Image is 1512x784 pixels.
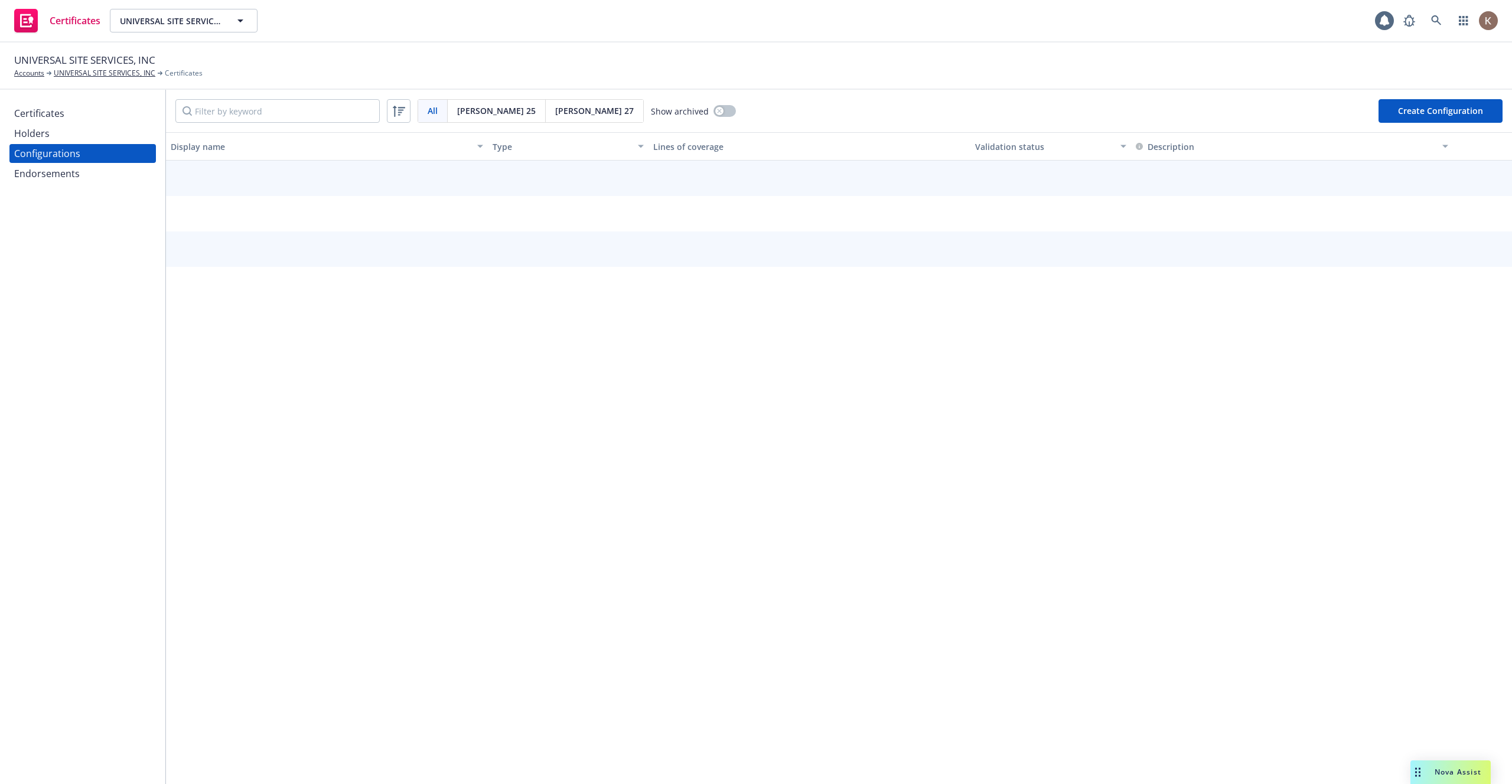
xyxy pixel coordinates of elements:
button: Nova Assist [1410,760,1491,784]
div: Drag to move [1410,760,1425,784]
a: Holders [9,124,156,143]
a: Report a Bug [1397,9,1421,32]
a: Certificates [9,4,105,37]
span: UNIVERSAL SITE SERVICES, INC [120,15,222,27]
div: Configurations [14,144,80,163]
span: [PERSON_NAME] 27 [555,104,634,117]
button: Validation status [970,132,1131,161]
a: Switch app [1452,9,1475,32]
span: Nova Assist [1435,767,1481,777]
span: Certificates [165,68,203,79]
div: Lines of coverage [653,141,966,153]
span: All [428,104,438,117]
button: Type [488,132,649,161]
span: Show archived [651,105,709,117]
input: Filter by keyword [175,99,380,123]
div: Toggle SortBy [1136,141,1435,153]
a: Endorsements [9,164,156,183]
a: Accounts [14,68,44,79]
button: Create Configuration [1379,99,1503,123]
a: UNIVERSAL SITE SERVICES, INC [54,68,155,79]
img: photo [1479,11,1498,30]
button: Description [1136,141,1194,153]
a: Certificates [9,104,156,123]
a: Search [1425,9,1448,32]
div: Type [493,141,631,153]
div: Endorsements [14,164,80,183]
button: UNIVERSAL SITE SERVICES, INC [110,9,258,32]
div: Validation status [975,141,1113,153]
a: Configurations [9,144,156,163]
span: UNIVERSAL SITE SERVICES, INC [14,53,155,68]
div: Holders [14,124,50,143]
button: Display name [166,132,488,161]
span: [PERSON_NAME] 25 [457,104,536,117]
div: Display name [171,141,470,153]
button: Lines of coverage [649,132,970,161]
span: Certificates [50,16,100,25]
div: Certificates [14,104,64,123]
